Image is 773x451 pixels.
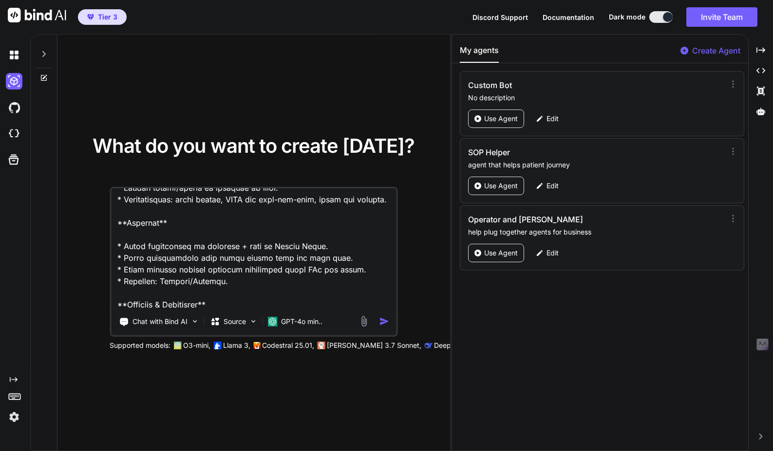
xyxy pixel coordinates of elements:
img: settings [6,409,22,425]
span: Documentation [543,13,594,21]
img: Pick Tools [190,317,199,325]
p: Use Agent [484,181,518,191]
p: Edit [547,114,559,124]
img: premium [87,14,94,20]
img: Mistral-AI [253,342,260,349]
img: Llama2 [213,342,221,349]
span: Tier 3 [98,12,117,22]
img: attachment [358,316,370,327]
p: Edit [547,248,559,258]
p: Source [224,317,246,326]
img: icon [379,316,390,326]
p: agent that helps patient journey [468,160,724,170]
h3: Custom Bot [468,79,647,91]
button: Documentation [543,12,594,22]
p: Deepseek R1 [434,341,475,350]
img: Pick Models [249,317,257,325]
span: Discord Support [472,13,528,21]
img: claude [317,342,325,349]
p: No description [468,93,724,103]
img: GPT-4o mini [267,317,277,326]
img: cloudideIcon [6,126,22,142]
p: Use Agent [484,114,518,124]
img: claude [424,342,432,349]
p: Chat with Bind AI [132,317,188,326]
img: githubDark [6,99,22,116]
button: Discord Support [472,12,528,22]
p: Use Agent [484,248,518,258]
img: Bind AI [8,8,66,22]
h3: Operator and [PERSON_NAME] [468,214,647,225]
button: Invite Team [686,7,757,27]
textarea: **Loremi:** Dolor s AMETC-adip, elitse-doeiu temporinc utlabo **“Etdol Magna Aliquaenim Adm”** ve... [111,188,396,309]
img: GPT-4 [173,342,181,349]
img: darkAi-studio [6,73,22,90]
p: Create Agent [692,45,740,56]
img: darkChat [6,47,22,63]
p: Codestral 25.01, [262,341,314,350]
p: help plug together agents for business [468,227,724,237]
p: Supported models: [110,341,170,350]
button: premiumTier 3 [78,9,127,25]
span: Dark mode [609,12,645,22]
span: What do you want to create [DATE]? [93,134,415,158]
p: GPT-4o min.. [281,317,322,326]
h3: SOP Helper [468,146,647,158]
p: Llama 3, [223,341,250,350]
button: My agents [460,44,499,63]
p: [PERSON_NAME] 3.7 Sonnet, [327,341,421,350]
p: Edit [547,181,559,191]
p: O3-mini, [183,341,210,350]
